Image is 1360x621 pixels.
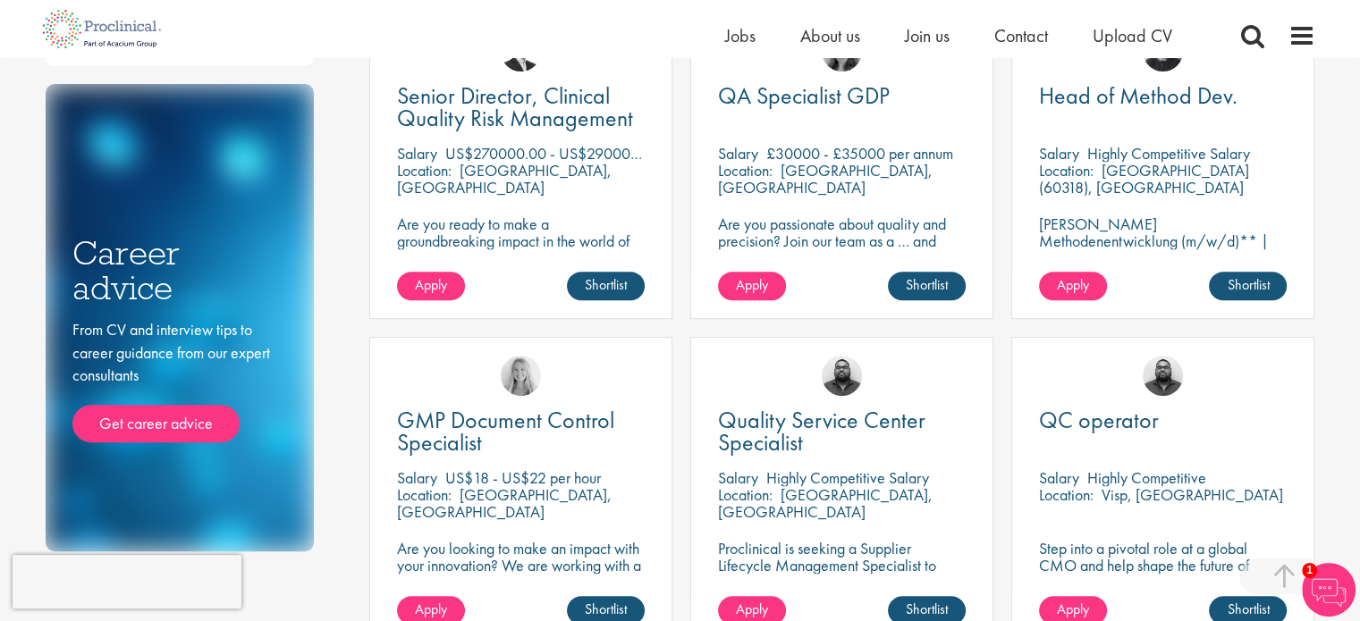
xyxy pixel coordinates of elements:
span: Quality Service Center Specialist [718,405,925,457]
p: US$18 - US$22 per hour [445,467,601,488]
span: Location: [1039,484,1094,505]
a: Upload CV [1093,24,1172,47]
p: Are you passionate about quality and precision? Join our team as a … and help ensure top-tier sta... [718,215,966,283]
p: Visp, [GEOGRAPHIC_DATA] [1102,484,1283,505]
span: Apply [736,275,768,294]
span: GMP Document Control Specialist [397,405,614,457]
a: Shortlist [888,272,966,300]
a: Apply [397,272,465,300]
span: Senior Director, Clinical Quality Risk Management [397,80,633,133]
span: Location: [1039,160,1094,180]
a: Shortlist [1209,272,1287,300]
span: Location: [718,484,773,505]
img: Chatbot [1302,563,1356,617]
iframe: reCAPTCHA [13,555,241,608]
span: Salary [397,143,437,164]
span: 1 [1302,563,1317,578]
img: Shannon Briggs [501,356,541,396]
p: [GEOGRAPHIC_DATA] (60318), [GEOGRAPHIC_DATA] [1039,160,1249,197]
a: Contact [994,24,1048,47]
span: Salary [718,467,758,488]
a: About us [800,24,860,47]
p: [GEOGRAPHIC_DATA], [GEOGRAPHIC_DATA] [397,484,612,522]
a: GMP Document Control Specialist [397,409,645,454]
a: Join us [905,24,950,47]
p: Highly Competitive [1087,467,1206,488]
span: Head of Method Dev. [1039,80,1238,111]
a: Senior Director, Clinical Quality Risk Management [397,85,645,130]
span: Location: [397,160,452,180]
a: Quality Service Center Specialist [718,409,966,454]
span: Salary [1039,143,1079,164]
img: Ashley Bennett [822,356,862,396]
span: Location: [718,160,773,180]
h3: Career advice [72,236,287,305]
span: Salary [1039,467,1079,488]
span: QC operator [1039,405,1159,435]
span: Apply [1057,275,1089,294]
span: Salary [397,467,437,488]
span: Apply [1057,600,1089,618]
a: Apply [1039,272,1107,300]
a: Shortlist [567,272,645,300]
div: From CV and interview tips to career guidance from our expert consultants [72,318,287,442]
p: Highly Competitive Salary [766,467,929,488]
a: Apply [718,272,786,300]
a: Head of Method Dev. [1039,85,1287,107]
p: Highly Competitive Salary [1087,143,1250,164]
span: Apply [415,275,447,294]
span: Location: [397,484,452,505]
p: [GEOGRAPHIC_DATA], [GEOGRAPHIC_DATA] [718,160,933,197]
a: Get career advice [72,405,240,442]
a: QC operator [1039,409,1287,432]
p: [PERSON_NAME] Methodenentwicklung (m/w/d)** | Dauerhaft | Biowissenschaften | [GEOGRAPHIC_DATA] (... [1039,215,1287,300]
span: Salary [718,143,758,164]
p: Step into a pivotal role at a global CMO and help shape the future of healthcare manufacturing. [1039,540,1287,591]
span: QA Specialist GDP [718,80,890,111]
p: £30000 - £35000 per annum [766,143,953,164]
p: [GEOGRAPHIC_DATA], [GEOGRAPHIC_DATA] [397,160,612,197]
p: [GEOGRAPHIC_DATA], [GEOGRAPHIC_DATA] [718,484,933,522]
span: Apply [415,600,447,618]
a: QA Specialist GDP [718,85,966,107]
p: US$270000.00 - US$290000.00 per annum [445,143,729,164]
img: Ashley Bennett [1143,356,1183,396]
a: Jobs [725,24,756,47]
p: Are you ready to make a groundbreaking impact in the world of biotechnology? Join a growing compa... [397,215,645,300]
span: Apply [736,600,768,618]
